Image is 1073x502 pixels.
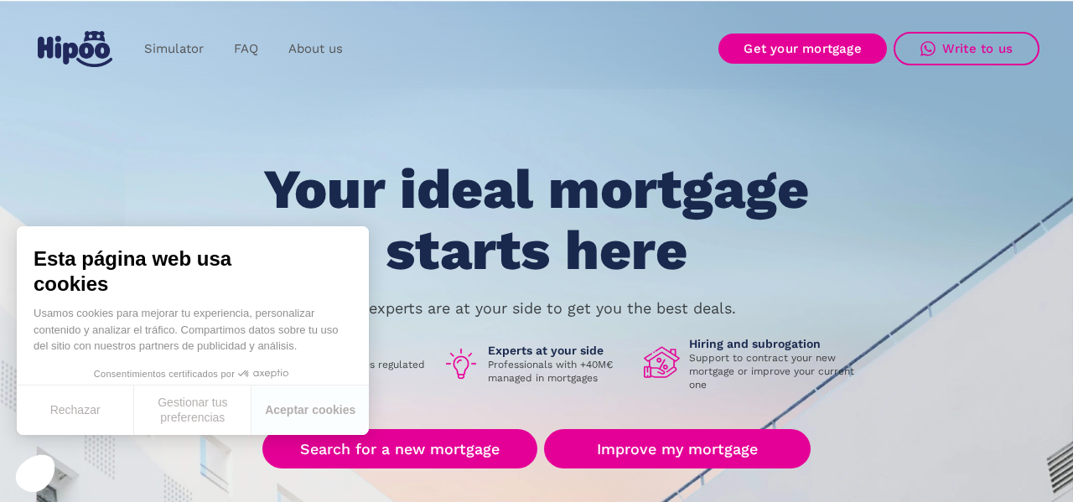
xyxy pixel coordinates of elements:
[129,33,219,65] a: Simulator
[689,337,821,350] font: Hiring and subrogation
[300,440,500,458] font: Search for a new mortgage
[689,352,854,391] font: Support to contract your new mortgage or improve your current one
[234,41,258,56] font: FAQ
[894,32,1039,65] a: Write to us
[718,34,886,64] a: Get your mortgage
[544,429,810,468] a: Improve my mortgage
[488,359,613,384] font: Professionals with +40M€ managed in mortgages
[263,157,809,282] font: Your ideal mortgage starts here
[488,344,604,357] font: Experts at your side
[338,299,736,317] font: Our experts are at your side to get you the best deals.
[942,41,1013,56] font: Write to us
[597,440,758,458] font: Improve my mortgage
[144,41,204,56] font: Simulator
[273,33,358,65] a: About us
[744,41,861,56] font: Get your mortgage
[288,41,343,56] font: About us
[34,24,116,74] a: home
[262,429,537,468] a: Search for a new mortgage
[219,33,273,65] a: FAQ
